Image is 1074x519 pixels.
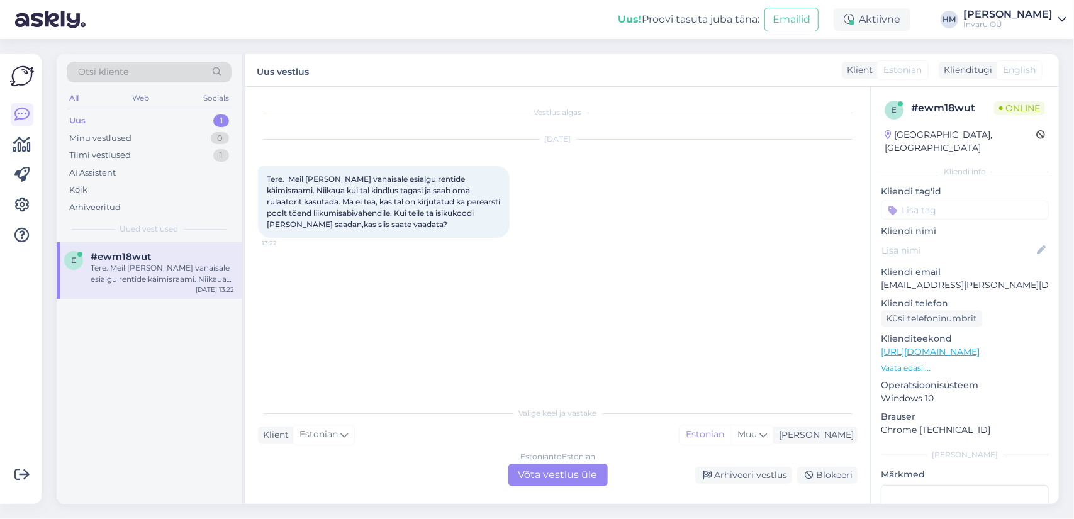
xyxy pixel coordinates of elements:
[881,310,982,327] div: Küsi telefoninumbrit
[1003,64,1036,77] span: English
[941,11,958,28] div: HM
[618,13,642,25] b: Uus!
[299,428,338,442] span: Estonian
[834,8,910,31] div: Aktiivne
[91,262,234,285] div: Tere. Meil [PERSON_NAME] vanaisale esialgu rentide käimisraami. Niikaua kui tal kindlus tagasi ja...
[881,166,1049,177] div: Kliendi info
[201,90,232,106] div: Socials
[120,223,179,235] span: Uued vestlused
[881,410,1049,423] p: Brauser
[939,64,992,77] div: Klienditugi
[211,132,229,145] div: 0
[963,9,1053,20] div: [PERSON_NAME]
[881,362,1049,374] p: Vaata edasi ...
[883,64,922,77] span: Estonian
[774,428,854,442] div: [PERSON_NAME]
[257,62,309,79] label: Uus vestlus
[881,379,1049,392] p: Operatsioonisüsteem
[680,425,730,444] div: Estonian
[881,332,1049,345] p: Klienditeekond
[196,285,234,294] div: [DATE] 13:22
[262,238,309,248] span: 13:22
[737,428,757,440] span: Muu
[963,20,1053,30] div: Invaru OÜ
[10,64,34,88] img: Askly Logo
[520,451,595,462] div: Estonian to Estonian
[881,279,1049,292] p: [EMAIL_ADDRESS][PERSON_NAME][DOMAIN_NAME]
[69,167,116,179] div: AI Assistent
[267,174,502,229] span: Tere. Meil [PERSON_NAME] vanaisale esialgu rentide käimisraami. Niikaua kui tal kindlus tagasi ja...
[71,255,76,265] span: e
[618,12,759,27] div: Proovi tasuta juba täna:
[69,132,131,145] div: Minu vestlused
[881,468,1049,481] p: Märkmed
[881,449,1049,460] div: [PERSON_NAME]
[881,392,1049,405] p: Windows 10
[881,265,1049,279] p: Kliendi email
[258,428,289,442] div: Klient
[797,467,858,484] div: Blokeeri
[963,9,1066,30] a: [PERSON_NAME]Invaru OÜ
[69,184,87,196] div: Kõik
[69,114,86,127] div: Uus
[67,90,81,106] div: All
[881,346,980,357] a: [URL][DOMAIN_NAME]
[842,64,873,77] div: Klient
[213,149,229,162] div: 1
[881,243,1034,257] input: Lisa nimi
[91,251,151,262] span: #ewm18wut
[695,467,792,484] div: Arhiveeri vestlus
[69,149,131,162] div: Tiimi vestlused
[78,65,128,79] span: Otsi kliente
[881,185,1049,198] p: Kliendi tag'id
[764,8,819,31] button: Emailid
[258,408,858,419] div: Valige keel ja vastake
[130,90,152,106] div: Web
[258,133,858,145] div: [DATE]
[911,101,994,116] div: # ewm18wut
[258,107,858,118] div: Vestlus algas
[213,114,229,127] div: 1
[69,201,121,214] div: Arhiveeritud
[881,201,1049,220] input: Lisa tag
[885,128,1036,155] div: [GEOGRAPHIC_DATA], [GEOGRAPHIC_DATA]
[994,101,1045,115] span: Online
[508,464,608,486] div: Võta vestlus üle
[892,105,897,114] span: e
[881,225,1049,238] p: Kliendi nimi
[881,423,1049,437] p: Chrome [TECHNICAL_ID]
[881,297,1049,310] p: Kliendi telefon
